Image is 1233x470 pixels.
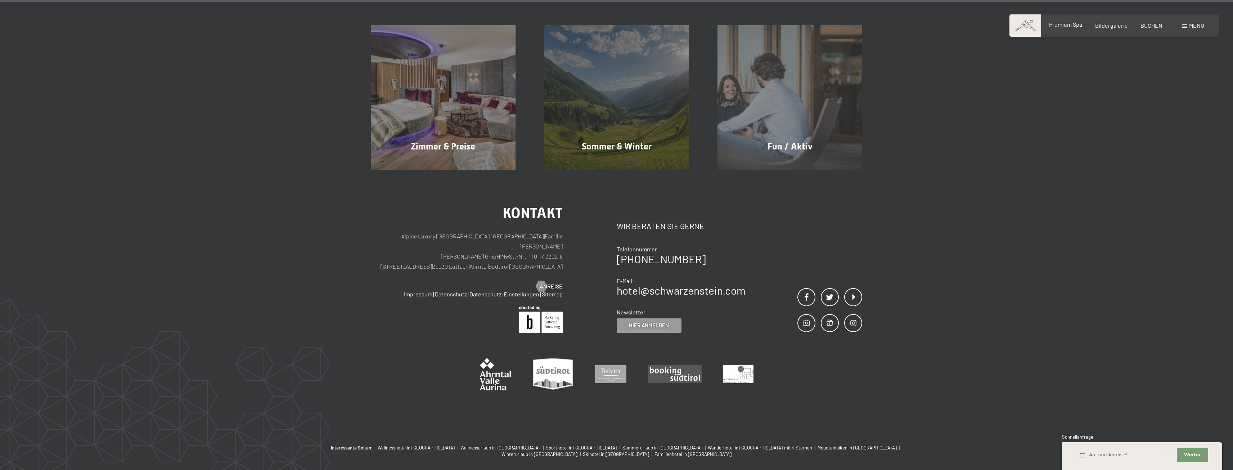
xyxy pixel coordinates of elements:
a: Wellnesshotel Südtirol SCHWARZENSTEIN - Wellnessurlaub in den Alpen, Wandern und Wellness Fun / A... [703,25,877,170]
a: Datenschutz [435,291,467,297]
span: Sommer & Winter [582,141,652,152]
a: Bildergalerie [1095,22,1128,29]
a: Mountainbiken in [GEOGRAPHIC_DATA] | [818,444,902,451]
a: Sitemap [542,291,563,297]
span: | [703,445,708,451]
span: Zimmer & Preise [411,141,475,152]
a: Sporthotel in [GEOGRAPHIC_DATA] | [546,444,622,451]
a: Wellnesshotel in [GEOGRAPHIC_DATA] | [378,444,460,451]
a: Skihotel in [GEOGRAPHIC_DATA] | [583,451,654,457]
span: | [468,291,469,297]
span: Anreise [540,282,563,290]
button: Weiter [1177,448,1208,462]
a: Wellnesshotel Südtirol SCHWARZENSTEIN - Wellnessurlaub in den Alpen, Wandern und Wellness Sommer ... [530,25,703,170]
span: Kontakt [503,205,563,221]
span: | [432,263,433,270]
span: | [898,445,902,451]
a: Wellnesshotel Südtirol SCHWARZENSTEIN - Wellnessurlaub in den Alpen, Wandern und Wellness Zimmer ... [356,25,530,170]
span: | [540,291,541,297]
span: Wellnesshotel in [GEOGRAPHIC_DATA] [378,445,455,451]
a: Anreise [536,282,563,290]
span: Skihotel in [GEOGRAPHIC_DATA] [583,451,649,457]
span: Menü [1189,22,1204,29]
span: | [544,233,545,240]
span: Sommerurlaub in [GEOGRAPHIC_DATA] [622,445,702,451]
span: Hier anmelden [629,322,669,329]
a: hotel@schwarzenstein.com [617,284,746,297]
span: Wellnessurlaub in [GEOGRAPHIC_DATA] [460,445,540,451]
span: Mountainbiken in [GEOGRAPHIC_DATA] [818,445,897,451]
span: | [541,445,546,451]
span: | [488,263,489,270]
span: Newsletter [617,309,645,315]
span: | [813,445,818,451]
span: Wanderhotel in [GEOGRAPHIC_DATA] mit 4 Sternen [708,445,812,451]
span: Fun / Aktiv [768,141,813,152]
span: | [579,451,583,457]
a: Impressum [404,291,432,297]
span: E-Mail [617,277,632,284]
a: Familienhotel in [GEOGRAPHIC_DATA] [654,451,732,457]
span: Sporthotel in [GEOGRAPHIC_DATA] [546,445,617,451]
a: BUCHEN [1140,22,1162,29]
a: Wellnessurlaub in [GEOGRAPHIC_DATA] | [460,444,546,451]
a: [PHONE_NUMBER] [617,252,706,265]
span: Wir beraten Sie gerne [617,221,704,230]
span: Weiter [1184,452,1201,458]
a: Premium Spa [1049,21,1082,28]
span: | [618,445,622,451]
span: | [469,263,469,270]
span: Telefonnummer [617,246,657,252]
img: Brandnamic GmbH | Leading Hospitality Solutions [519,306,563,333]
span: | [650,451,654,457]
span: | [433,291,434,297]
p: Alpine Luxury [GEOGRAPHIC_DATA] [GEOGRAPHIC_DATA] Familie [PERSON_NAME] [PERSON_NAME] GmbH MwSt.-... [371,231,563,272]
b: Interessante Seiten: [331,444,373,451]
span: | [509,263,509,270]
a: Sommerurlaub in [GEOGRAPHIC_DATA] | [622,444,708,451]
span: | [456,445,460,451]
a: Datenschutz-Einstellungen [469,291,539,297]
a: Winterurlaub in [GEOGRAPHIC_DATA] | [501,451,583,457]
span: Winterurlaub in [GEOGRAPHIC_DATA] [501,451,577,457]
a: Wanderhotel in [GEOGRAPHIC_DATA] mit 4 Sternen | [708,444,818,451]
span: Schnellanfrage [1062,434,1093,440]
